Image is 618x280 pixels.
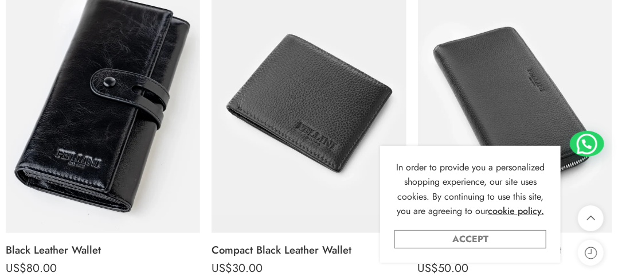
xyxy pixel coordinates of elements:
[396,161,545,218] span: In order to provide you a personalized shopping experience, our site uses cookies. By continuing ...
[6,260,57,277] bdi: 80.00
[6,239,200,262] a: Black Leather Wallet
[418,260,439,277] span: US$
[212,239,406,262] a: Compact Black Leather Wallet
[6,260,26,277] span: US$
[394,230,546,248] a: Accept
[418,260,469,277] bdi: 50.00
[212,260,232,277] span: US$
[212,260,263,277] bdi: 30.00
[488,204,544,219] a: cookie policy.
